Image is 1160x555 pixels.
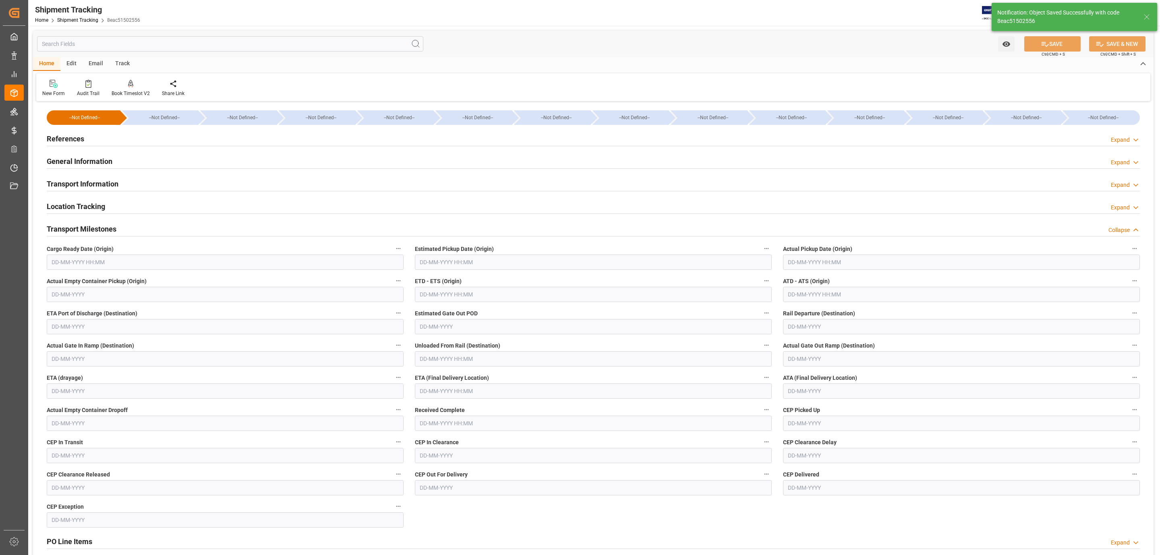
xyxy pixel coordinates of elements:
input: DD-MM-YYYY [47,512,404,528]
button: SAVE [1024,36,1081,52]
button: ETA (Final Delivery Location) [761,372,772,383]
button: Actual Empty Container Pickup (Origin) [393,275,404,286]
button: CEP Out For Delivery [761,469,772,479]
h2: PO Line Items [47,536,92,547]
div: --Not Defined-- [200,110,277,125]
input: DD-MM-YYYY HH:MM [783,255,1140,270]
span: ETA (Final Delivery Location) [415,374,489,382]
input: DD-MM-YYYY HH:MM [415,287,772,302]
button: Actual Gate Out Ramp (Destination) [1129,340,1140,350]
div: Home [33,57,60,71]
div: --Not Defined-- [47,110,120,125]
input: DD-MM-YYYY [415,319,772,334]
div: --Not Defined-- [130,110,199,125]
span: Cargo Ready Date (Origin) [47,245,114,253]
div: Expand [1111,136,1130,144]
span: CEP Out For Delivery [415,470,468,479]
div: --Not Defined-- [906,110,982,125]
span: Actual Gate In Ramp (Destination) [47,342,134,350]
button: Received Complete [761,404,772,415]
div: --Not Defined-- [914,110,982,125]
span: ETD - ETS (Origin) [415,277,462,286]
input: DD-MM-YYYY [783,416,1140,431]
div: --Not Defined-- [827,110,904,125]
div: --Not Defined-- [679,110,747,125]
div: Edit [60,57,83,71]
button: SAVE & NEW [1089,36,1145,52]
span: CEP In Transit [47,438,83,447]
input: DD-MM-YYYY [415,480,772,495]
span: CEP In Clearance [415,438,459,447]
input: DD-MM-YYYY [47,287,404,302]
input: DD-MM-YYYY [47,448,404,463]
input: DD-MM-YYYY HH:MM [47,255,404,270]
div: Expand [1111,158,1130,167]
div: --Not Defined-- [592,110,669,125]
span: CEP Exception [47,503,84,511]
div: --Not Defined-- [279,110,355,125]
div: --Not Defined-- [992,110,1061,125]
button: ETD - ETS (Origin) [761,275,772,286]
div: --Not Defined-- [357,110,434,125]
div: --Not Defined-- [365,110,434,125]
div: Expand [1111,181,1130,189]
input: DD-MM-YYYY HH:MM [415,351,772,367]
input: DD-MM-YYYY [47,416,404,431]
input: Search Fields [37,36,423,52]
input: DD-MM-YYYY [783,383,1140,399]
button: Cargo Ready Date (Origin) [393,243,404,254]
span: Actual Gate Out Ramp (Destination) [783,342,875,350]
span: ATA (Final Delivery Location) [783,374,857,382]
input: DD-MM-YYYY [415,448,772,463]
input: DD-MM-YYYY [47,351,404,367]
input: DD-MM-YYYY [47,480,404,495]
h2: Transport Milestones [47,224,116,234]
span: Rail Departure (Destination) [783,309,855,318]
button: CEP Clearance Delay [1129,437,1140,447]
button: Estimated Gate Out POD [761,308,772,318]
div: Notification: Object Saved Successfully with code 8eac51502556 [997,8,1136,25]
input: DD-MM-YYYY [783,480,1140,495]
span: Estimated Gate Out POD [415,309,478,318]
span: Actual Pickup Date (Origin) [783,245,852,253]
button: Estimated Pickup Date (Origin) [761,243,772,254]
input: DD-MM-YYYY HH:MM [415,416,772,431]
a: Shipment Tracking [57,17,98,23]
input: DD-MM-YYYY HH:MM [415,383,772,399]
div: --Not Defined-- [749,110,826,125]
h2: Transport Information [47,178,118,189]
button: open menu [998,36,1015,52]
button: CEP Picked Up [1129,404,1140,415]
div: --Not Defined-- [443,110,512,125]
span: Unloaded From Rail (Destination) [415,342,500,350]
div: --Not Defined-- [287,110,355,125]
div: Share Link [162,90,184,97]
button: CEP In Transit [393,437,404,447]
span: CEP Delivered [783,470,819,479]
span: ETA Port of Discharge (Destination) [47,309,137,318]
input: DD-MM-YYYY [47,319,404,334]
div: Expand [1111,203,1130,212]
div: --Not Defined-- [601,110,669,125]
input: DD-MM-YYYY [783,319,1140,334]
div: --Not Defined-- [984,110,1061,125]
button: Actual Empty Container Dropoff [393,404,404,415]
span: Ctrl/CMD + Shift + S [1100,51,1136,57]
div: Track [109,57,136,71]
input: DD-MM-YYYY [783,448,1140,463]
button: CEP Delivered [1129,469,1140,479]
div: --Not Defined-- [435,110,512,125]
h2: General Information [47,156,112,167]
span: Estimated Pickup Date (Origin) [415,245,494,253]
input: DD-MM-YYYY [47,383,404,399]
button: ATD - ATS (Origin) [1129,275,1140,286]
div: --Not Defined-- [208,110,277,125]
button: CEP In Clearance [761,437,772,447]
img: Exertis%20JAM%20-%20Email%20Logo.jpg_1722504956.jpg [982,6,1010,20]
input: DD-MM-YYYY HH:MM [415,255,772,270]
div: --Not Defined-- [514,110,590,125]
input: DD-MM-YYYY [783,351,1140,367]
h2: Location Tracking [47,201,105,212]
div: Email [83,57,109,71]
div: Book Timeslot V2 [112,90,150,97]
